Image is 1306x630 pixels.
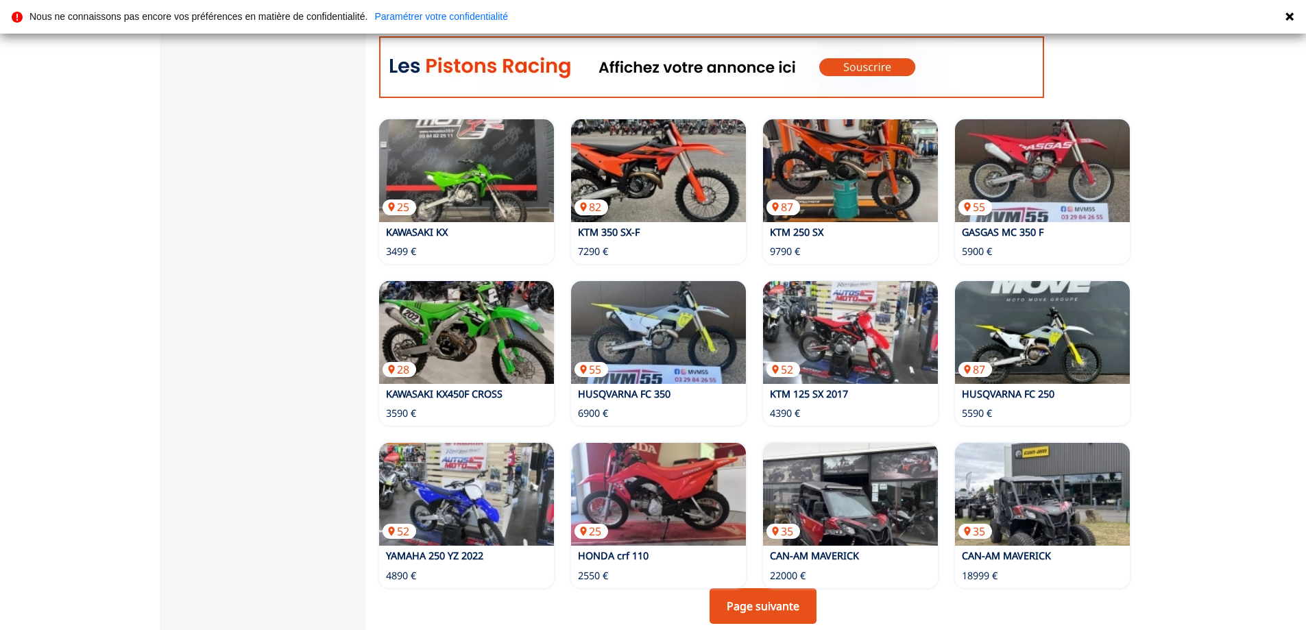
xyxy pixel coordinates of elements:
p: 3499 € [386,245,416,258]
a: HUSQVARNA FC 25087 [955,281,1130,384]
p: 18999 € [962,569,997,583]
img: KAWASAKI KX [379,119,554,222]
img: KTM 350 SX-F [571,119,746,222]
a: CAN-AM MAVERICK35 [763,443,938,546]
p: Nous ne connaissons pas encore vos préférences en matière de confidentialité. [29,12,367,21]
a: KTM 350 SX-F [578,226,640,239]
p: 87 [766,199,800,215]
a: CAN-AM MAVERICK [770,549,859,562]
a: HUSQVARNA FC 250 [962,387,1054,400]
p: 6900 € [578,407,608,420]
img: GASGAS MC 350 F [955,119,1130,222]
img: KAWASAKI KX450F CROSS [379,281,554,384]
img: CAN-AM MAVERICK [763,443,938,546]
p: 5900 € [962,245,992,258]
img: CAN-AM MAVERICK [955,443,1130,546]
p: 52 [766,362,800,377]
p: 35 [766,524,800,539]
img: KTM 250 SX [763,119,938,222]
p: 9790 € [770,245,800,258]
p: 7290 € [578,245,608,258]
p: 22000 € [770,569,806,583]
a: KTM 125 SX 201752 [763,281,938,384]
img: KTM 125 SX 2017 [763,281,938,384]
a: CAN-AM MAVERICK [962,549,1051,562]
p: 87 [958,362,992,377]
img: YAMAHA 250 YZ 2022 [379,443,554,546]
a: CAN-AM MAVERICK35 [955,443,1130,546]
img: HUSQVARNA FC 350 [571,281,746,384]
a: HUSQVARNA FC 35055 [571,281,746,384]
p: 3590 € [386,407,416,420]
a: HONDA crf 110 [578,549,649,562]
a: Page suivante [710,588,817,624]
a: YAMAHA 250 YZ 202252 [379,443,554,546]
a: KTM 250 SX87 [763,119,938,222]
p: 28 [383,362,416,377]
p: 4390 € [770,407,800,420]
p: 25 [383,199,416,215]
img: HUSQVARNA FC 250 [955,281,1130,384]
a: KTM 125 SX 2017 [770,387,848,400]
img: HONDA crf 110 [571,443,746,546]
a: KAWASAKI KX [386,226,448,239]
a: YAMAHA 250 YZ 2022 [386,549,483,562]
a: HUSQVARNA FC 350 [578,387,670,400]
a: KTM 350 SX-F82 [571,119,746,222]
a: KAWASAKI KX450F CROSS [386,387,503,400]
a: KAWASAKI KX25 [379,119,554,222]
p: 4890 € [386,569,416,583]
a: GASGAS MC 350 F55 [955,119,1130,222]
p: 52 [383,524,416,539]
p: 82 [575,199,608,215]
a: KTM 250 SX [770,226,823,239]
p: 5590 € [962,407,992,420]
p: 55 [958,199,992,215]
p: 2550 € [578,569,608,583]
a: Paramétrer votre confidentialité [374,12,508,21]
p: 25 [575,524,608,539]
a: HONDA crf 11025 [571,443,746,546]
p: 55 [575,362,608,377]
a: KAWASAKI KX450F CROSS28 [379,281,554,384]
p: 35 [958,524,992,539]
a: GASGAS MC 350 F [962,226,1043,239]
